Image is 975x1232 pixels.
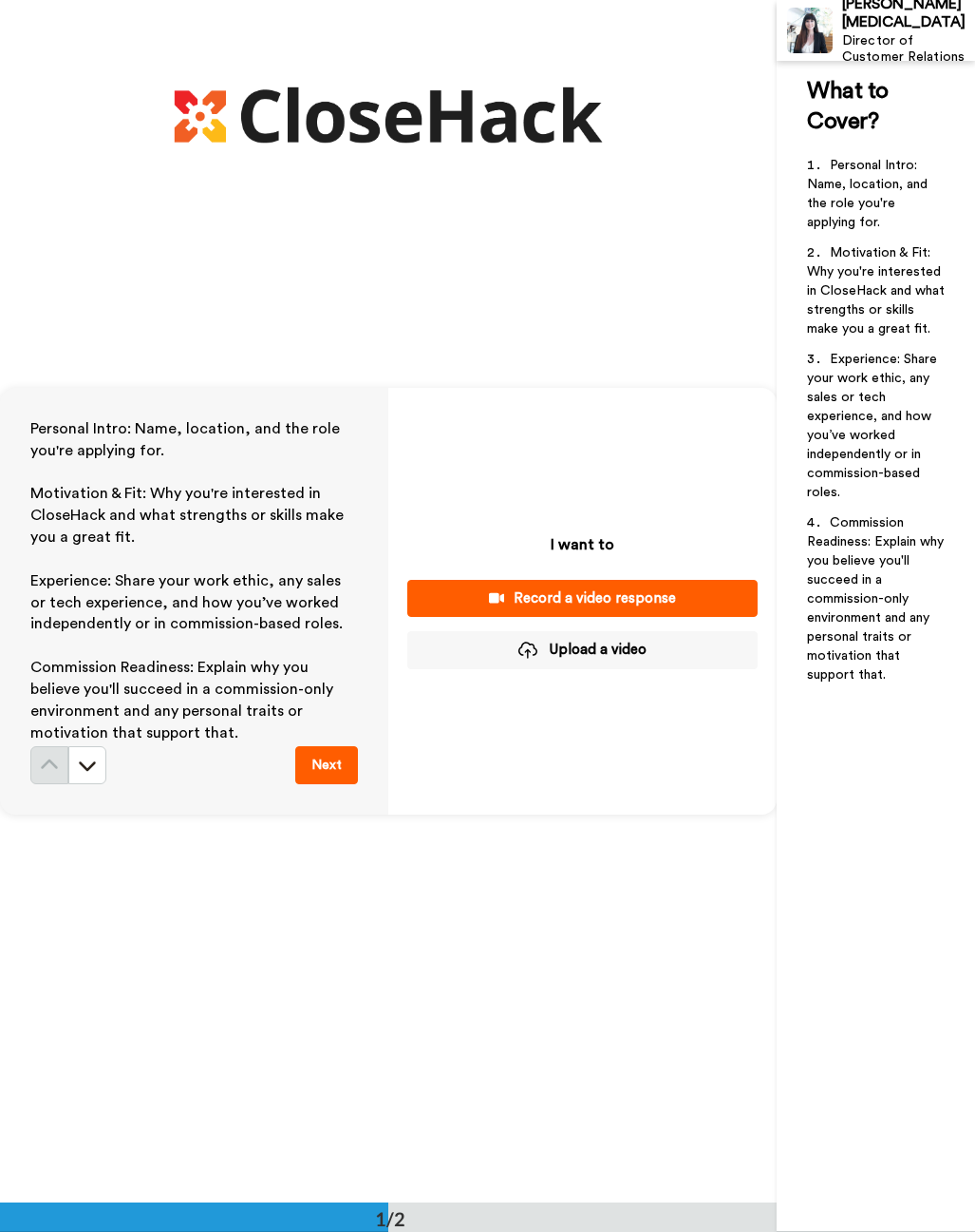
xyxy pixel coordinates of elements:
p: I want to [551,533,614,556]
span: What to Cover? [807,80,893,133]
button: Record a video response [407,580,758,617]
button: Next [295,746,358,784]
span: Motivation & Fit: Why you're interested in CloseHack and what strengths or skills make you a grea... [30,486,347,545]
span: Motivation & Fit: Why you're interested in CloseHack and what strengths or skills make you a grea... [807,246,948,336]
span: Commission Readiness: Explain why you believe you'll succeed in a commission-only environment and... [807,516,947,682]
button: Upload a video [407,631,758,668]
div: 1/2 [345,1205,436,1232]
span: Commission Readiness: Explain why you believe you'll succeed in a commission-only environment and... [30,660,337,741]
div: Director of Customer Relations [842,33,974,66]
span: Personal Intro: Name, location, and the role you're applying for. [30,421,344,458]
span: Personal Intro: Name, location, and the role you're applying for. [807,159,931,229]
img: Profile Image [787,8,833,53]
span: Experience: Share your work ethic, any sales or tech experience, and how you’ve worked independen... [30,573,345,632]
span: Experience: Share your work ethic, any sales or tech experience, and how you’ve worked independen... [807,353,941,499]
div: Record a video response [422,588,742,608]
